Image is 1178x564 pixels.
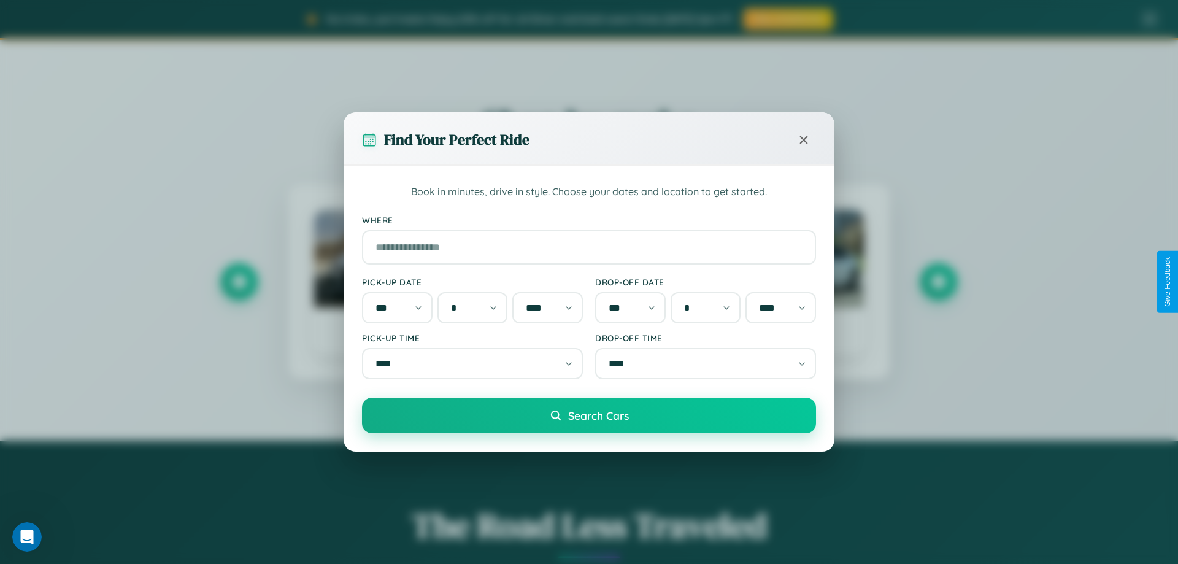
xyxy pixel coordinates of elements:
[362,398,816,433] button: Search Cars
[595,333,816,343] label: Drop-off Time
[384,129,529,150] h3: Find Your Perfect Ride
[362,184,816,200] p: Book in minutes, drive in style. Choose your dates and location to get started.
[362,333,583,343] label: Pick-up Time
[362,277,583,287] label: Pick-up Date
[595,277,816,287] label: Drop-off Date
[362,215,816,225] label: Where
[568,409,629,422] span: Search Cars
